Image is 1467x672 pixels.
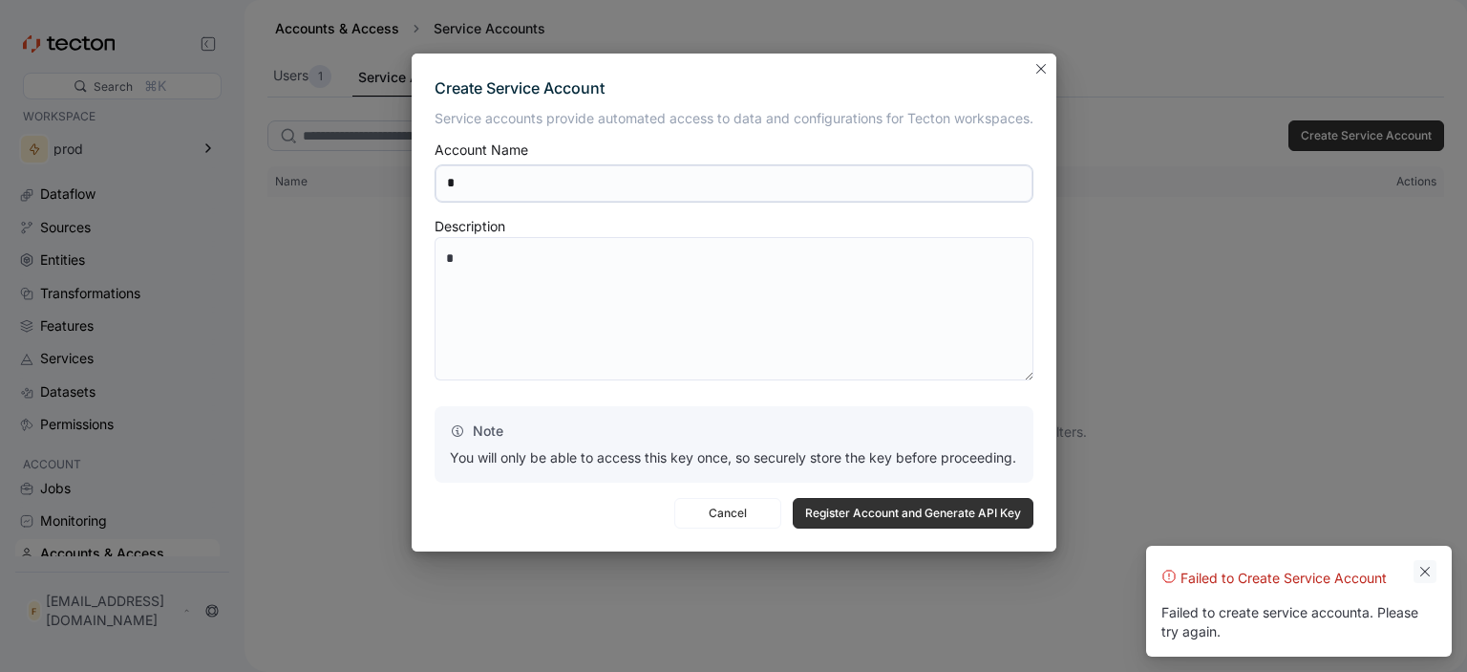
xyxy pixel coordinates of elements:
p: Service accounts provide automated access to data and configurations for Tecton workspaces. [435,109,1033,128]
div: Create Service Account [435,76,1033,101]
p: Note [450,422,1018,441]
button: Register Account and Generate API Key [793,498,1033,529]
button: Cancel [674,498,781,529]
p: You will only be able to access this key once, so securely store the key before proceeding. [450,448,1018,467]
p: Failed to create service account a . Please try again. [1161,604,1418,639]
span: Failed to Create Service Account [1180,569,1387,588]
div: Account Name [435,143,528,157]
div: Description [435,220,505,233]
button: Dismiss toast [1414,560,1436,583]
span: Register Account and Generate API Key [805,499,1021,528]
button: Closes this modal window [1030,57,1052,80]
span: Cancel [687,499,769,528]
